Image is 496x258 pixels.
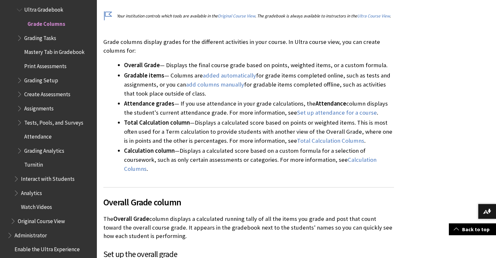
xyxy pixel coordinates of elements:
span: for grade items completed online, such as tests and assignments, or you can [124,72,390,88]
span: add columns manually [186,81,244,88]
a: Total Calculation Columns [297,137,364,145]
a: Ultra Course View [357,13,390,19]
span: Overall Grade column [103,195,394,209]
span: Grading Setup [24,75,58,84]
span: Gradable items [124,72,164,79]
span: Displays a calculated score based on a custom formula for a selection of coursework, such as only... [124,147,366,163]
span: Original Course View [18,216,65,224]
span: for gradable items completed offline, such as activities that took place outside of class. [124,81,386,97]
span: added automatically [203,72,256,79]
li: — [124,146,394,173]
li: — [124,118,394,145]
span: Watch Videos [21,202,52,211]
span: Print Assessments [24,61,67,69]
span: Total Calculation column [124,119,190,126]
span: Grading Analytics [24,145,64,154]
a: Calculation Columns [124,156,377,173]
span: — Columns are [164,72,203,79]
span: Turnitin [24,160,43,168]
span: Grading Tasks [24,33,56,41]
span: Analytics [21,188,42,196]
span: Total Calculation Columns [297,137,364,144]
a: Original Course View [218,13,255,19]
span: Attendance grades [124,100,174,107]
span: Attendance [315,100,346,107]
span: Create Assessments [24,89,70,98]
span: Grade columns display grades for the different activities in your course. In Ultra course view, y... [103,38,380,54]
span: Grade Columns [27,18,65,27]
span: Ultra Gradebook [24,5,63,13]
span: Calculation column [124,147,175,154]
span: Attendance [24,131,52,140]
span: . [364,137,366,144]
p: The column displays a calculated running tally of all the items you grade and post that count tow... [103,215,394,240]
span: column displays the student's current attendance grade. For more information, see [124,100,388,116]
a: Back to top [449,223,496,235]
a: added automatically [203,72,256,79]
li: . [124,99,394,117]
span: Overall Grade [124,61,160,69]
span: Interact with Students [21,173,75,182]
span: Mastery Tab in Gradebook [24,47,85,56]
a: Set up attendance for a course [297,109,377,117]
span: Displays a calculated score based on points or weighted items. This is most often used for a Term... [124,119,392,144]
span: Enable the Ultra Experience [15,244,80,253]
span: Assignments [24,103,54,112]
span: Tests, Pools, and Surveys [24,117,83,126]
span: Administrator [15,230,47,239]
a: add columns manually [186,81,244,88]
span: Overall Grade [113,215,149,222]
span: . [147,165,148,172]
p: Your institution controls which tools are available in the . The gradebook is always available to... [103,13,394,19]
span: — If you use attendance in your grade calculations, the [174,100,315,107]
li: — Displays the final course grade based on points, weighted items, or a custom formula. [124,61,394,70]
